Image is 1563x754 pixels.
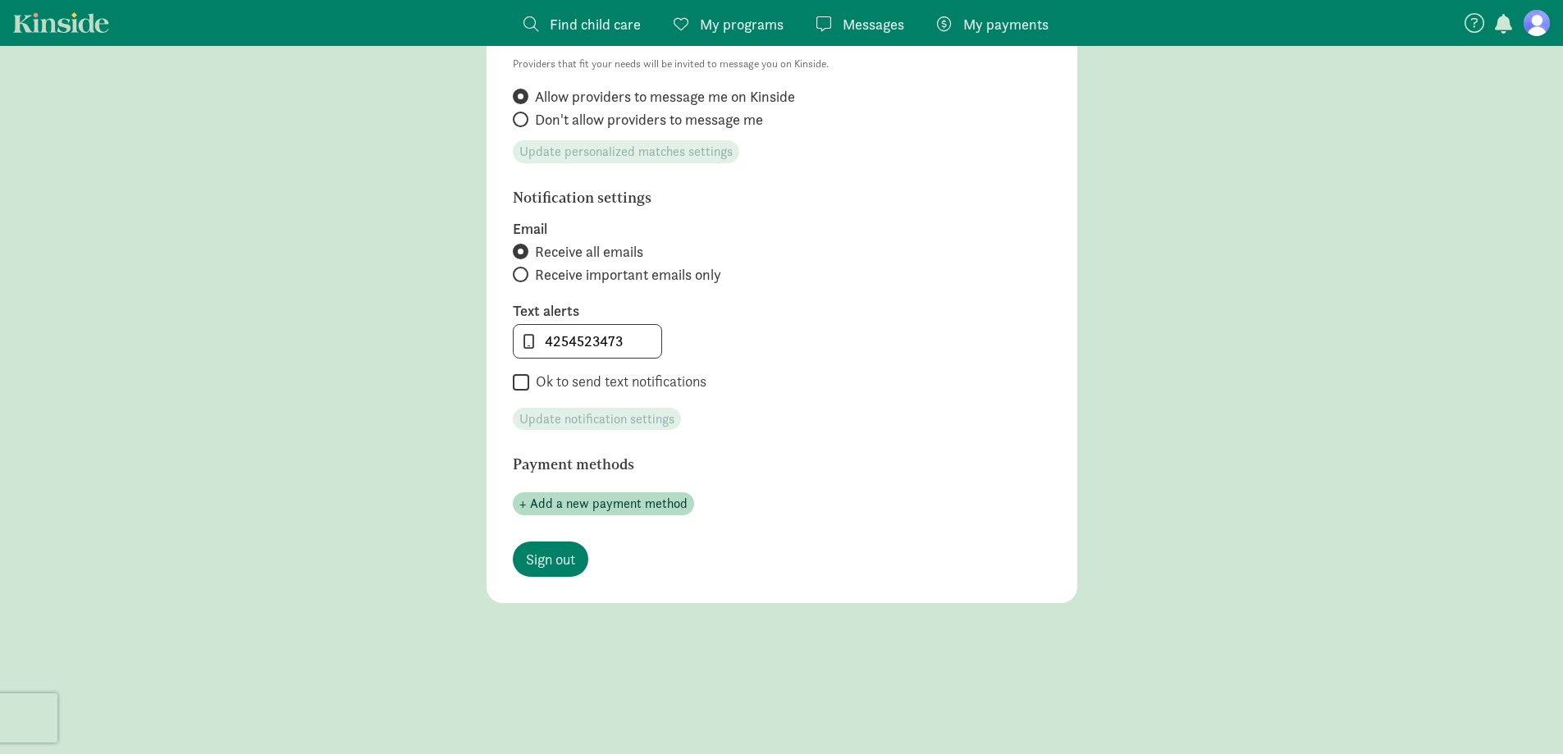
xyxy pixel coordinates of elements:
[513,456,964,473] h6: Payment methods
[963,13,1049,35] span: My payments
[535,265,721,285] span: Receive important emails only
[513,190,964,206] h6: Notification settings
[535,87,795,107] span: Allow providers to message me on Kinside
[513,219,1051,239] label: Email
[513,54,1051,74] p: Providers that fit your needs will be invited to message you on Kinside.
[513,140,739,163] button: Update personalized matches settings
[535,242,643,262] span: Receive all emails
[513,542,588,577] a: Sign out
[519,142,733,162] span: Update personalized matches settings
[513,301,1051,321] label: Text alerts
[700,13,784,35] span: My programs
[513,492,694,515] button: + Add a new payment method
[519,409,674,429] span: Update notification settings
[526,548,575,570] span: Sign out
[843,13,904,35] span: Messages
[550,13,641,35] span: Find child care
[519,494,688,514] span: + Add a new payment method
[514,325,661,358] input: 555-555-5555
[535,110,763,130] span: Don't allow providers to message me
[513,408,681,431] button: Update notification settings
[513,31,964,48] h6: Personalized matches
[13,12,109,33] a: Kinside
[529,372,706,391] label: Ok to send text notifications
